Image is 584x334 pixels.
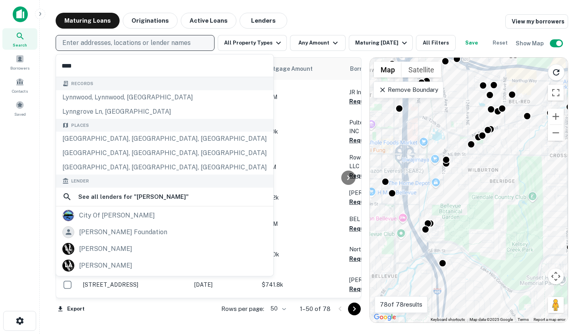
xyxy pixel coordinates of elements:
[56,274,273,291] a: [PERSON_NAME]
[487,35,513,51] button: Reset
[56,303,87,315] button: Export
[123,13,178,29] button: Originations
[79,243,132,255] div: [PERSON_NAME]
[221,304,264,314] p: Rows per page:
[194,280,254,289] p: [DATE]
[380,300,422,309] p: 78 of 78 results
[370,58,568,322] div: 0 0
[56,241,273,257] a: L L[PERSON_NAME]
[65,245,72,253] p: L L
[290,35,346,51] button: Any Amount
[56,13,120,29] button: Maturing Loans
[262,193,341,202] p: $672k
[2,74,37,96] a: Contacts
[83,281,186,288] p: [STREET_ADDRESS]
[349,35,413,51] button: Maturing [DATE]
[63,210,74,221] img: picture
[12,88,28,94] span: Contacts
[262,250,341,259] p: $650k
[71,80,93,87] span: Records
[263,64,323,74] span: Mortgage Amount
[56,146,273,160] div: [GEOGRAPHIC_DATA], [GEOGRAPHIC_DATA], [GEOGRAPHIC_DATA]
[516,39,545,48] h6: Show Map
[548,85,564,101] button: Toggle fullscreen view
[2,97,37,119] a: Saved
[56,207,273,224] a: city of [PERSON_NAME]
[355,38,409,48] div: Maturing [DATE]
[56,90,273,105] div: lynnwood, lynnwood, [GEOGRAPHIC_DATA]
[262,93,341,101] p: $1.3M
[379,85,438,95] p: Remove Boundary
[372,312,398,322] a: Open this area in Google Maps (opens a new window)
[56,132,273,146] div: [GEOGRAPHIC_DATA], [GEOGRAPHIC_DATA], [GEOGRAPHIC_DATA]
[56,105,273,119] div: lynngrove ln, [GEOGRAPHIC_DATA]
[459,35,484,51] button: Save your search to get updates of matches that match your search criteria.
[262,163,341,171] p: $1.1M
[505,14,568,29] a: View my borrowers
[548,268,564,284] button: Map camera controls
[240,13,287,29] button: Lenders
[218,35,287,51] button: All Property Types
[262,127,341,136] p: $100k
[2,28,37,50] a: Search
[56,224,273,241] a: [PERSON_NAME] foundation
[62,38,191,48] p: Enter addresses, locations or lender names
[56,35,215,51] button: Enter addresses, locations or lender names
[10,65,29,71] span: Borrowers
[56,257,273,274] a: L A[PERSON_NAME]
[267,303,287,315] div: 50
[548,109,564,124] button: Zoom in
[71,178,89,184] span: Lender
[14,111,26,117] span: Saved
[431,317,465,322] button: Keyboard shortcuts
[65,261,72,270] p: L A
[79,210,155,221] div: city of [PERSON_NAME]
[548,64,565,81] button: Reload search area
[372,312,398,322] img: Google
[402,62,441,78] button: Show satellite imagery
[79,260,132,272] div: [PERSON_NAME]
[262,219,341,228] p: $2.7M
[374,62,402,78] button: Show street map
[548,125,564,141] button: Zoom out
[13,42,27,48] span: Search
[79,226,167,238] div: [PERSON_NAME] foundation
[2,51,37,73] a: Borrowers
[300,304,331,314] p: 1–50 of 78
[78,192,189,202] h6: See all lenders for " [PERSON_NAME] "
[56,160,273,175] div: [GEOGRAPHIC_DATA], [GEOGRAPHIC_DATA], [GEOGRAPHIC_DATA]
[534,317,565,322] a: Report a map error
[470,317,513,322] span: Map data ©2025 Google
[258,58,345,80] th: Mortgage Amount
[181,13,236,29] button: Active Loans
[348,303,361,315] button: Go to next page
[262,280,341,289] p: $741.8k
[416,35,456,51] button: All Filters
[518,317,529,322] a: Terms (opens in new tab)
[544,270,584,309] iframe: Chat Widget
[13,6,28,22] img: capitalize-icon.png
[71,122,89,129] span: Places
